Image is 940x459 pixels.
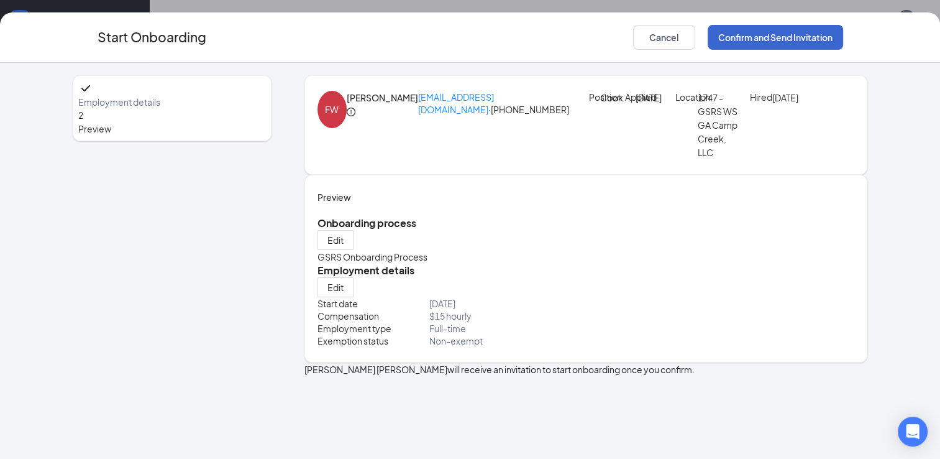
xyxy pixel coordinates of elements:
p: Compensation [317,310,429,322]
h5: Employment details [317,264,855,277]
span: 2 [78,109,83,121]
p: 1747 - GSRS WS GA Camp Creek, LLC [698,91,742,159]
p: [DATE] [429,297,586,310]
div: FW [325,103,339,116]
p: Location [675,91,697,103]
h4: [PERSON_NAME] [347,91,418,104]
button: Edit [317,230,354,250]
p: [PERSON_NAME] [PERSON_NAME] will receive an invitation to start onboarding once you confirm. [304,363,868,376]
p: Cook [600,91,622,104]
button: Confirm and Send Invitation [708,25,843,50]
a: [EMAIL_ADDRESS][DOMAIN_NAME] [418,91,494,115]
span: Edit [327,234,344,246]
span: Edit [327,281,344,294]
svg: Checkmark [78,81,93,96]
h3: Start Onboarding [98,27,206,47]
p: Position [589,91,600,103]
span: GSRS Onboarding Process [317,251,427,262]
p: Start date [317,297,429,310]
p: Hired [750,91,772,103]
p: [DATE] [636,91,657,104]
p: Employment type [317,322,429,335]
p: Non-exempt [429,335,586,347]
button: Edit [317,277,354,297]
p: Applied [625,91,636,103]
div: Open Intercom Messenger [898,417,928,447]
p: Exemption status [317,335,429,347]
span: info-circle [347,108,355,116]
p: · [PHONE_NUMBER] [418,91,590,147]
p: $ 15 hourly [429,310,586,322]
button: Cancel [633,25,695,50]
h4: Preview [317,190,855,204]
p: [DATE] [772,91,817,104]
span: Preview [78,122,266,136]
p: Full-time [429,322,586,335]
h5: Onboarding process [317,216,855,230]
span: Employment details [78,96,266,108]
